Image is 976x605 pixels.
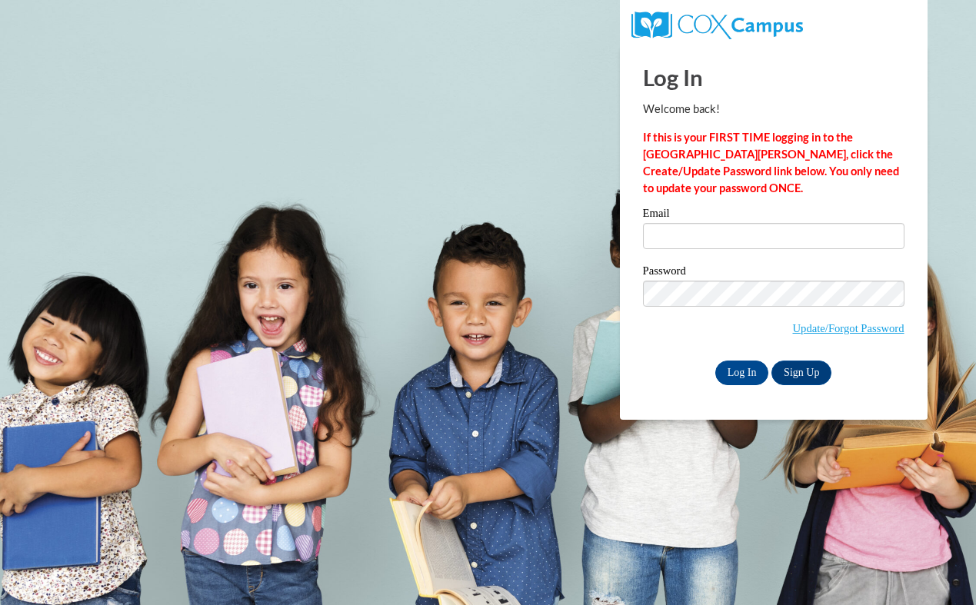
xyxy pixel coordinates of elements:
a: COX Campus [631,18,803,31]
p: Welcome back! [643,101,904,118]
label: Email [643,208,904,223]
label: Password [643,265,904,281]
input: Log In [715,361,769,385]
img: COX Campus [631,12,803,39]
h1: Log In [643,61,904,93]
a: Update/Forgot Password [792,322,904,334]
strong: If this is your FIRST TIME logging in to the [GEOGRAPHIC_DATA][PERSON_NAME], click the Create/Upd... [643,131,899,194]
a: Sign Up [771,361,831,385]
